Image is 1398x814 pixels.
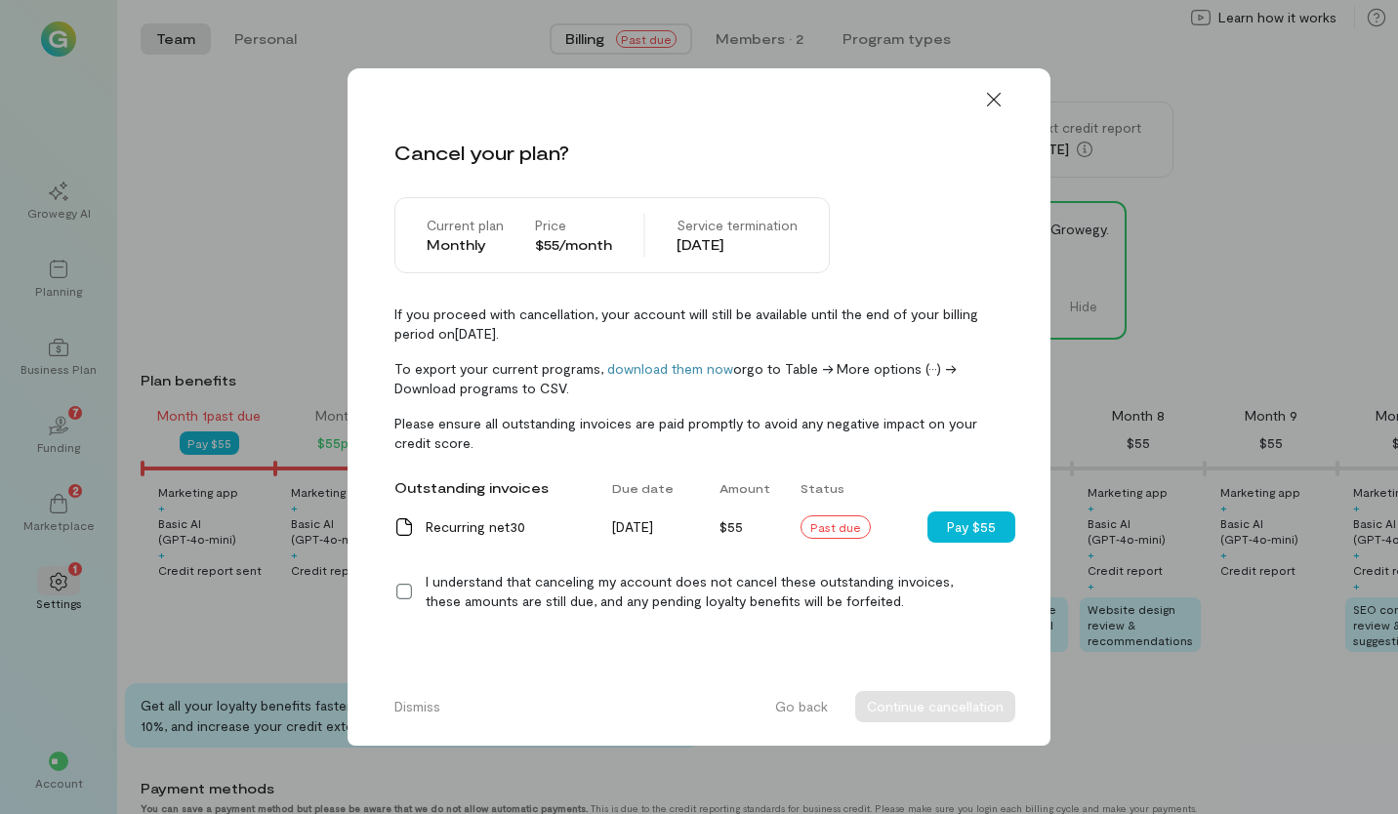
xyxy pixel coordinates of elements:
div: Price [535,216,612,235]
div: Monthly [427,235,504,255]
button: Pay $55 [927,511,1015,543]
div: Outstanding invoices [383,468,600,508]
div: $55/month [535,235,612,255]
button: Go back [763,691,840,722]
div: Current plan [427,216,504,235]
div: [DATE] [677,235,798,255]
span: If you proceed with cancellation, your account will still be available until the end of your bill... [394,305,1004,344]
button: Continue cancellation [855,691,1015,722]
span: $55 [720,518,743,535]
div: Due date [600,470,708,506]
div: Status [789,470,927,506]
div: Amount [708,470,788,506]
span: [DATE] [612,518,653,535]
a: download them now [607,360,733,377]
div: Service termination [677,216,798,235]
span: To export your current programs, or go to Table -> More options (···) -> Download programs to CSV. [394,359,1004,398]
div: Recurring net30 [426,517,589,537]
span: Please ensure all outstanding invoices are paid promptly to avoid any negative impact on your cre... [394,414,1004,453]
div: Past due [801,515,871,539]
div: I understand that canceling my account does not cancel these outstanding invoices, these amounts ... [426,572,1004,611]
div: Cancel your plan? [394,139,569,166]
button: Dismiss [383,691,452,722]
